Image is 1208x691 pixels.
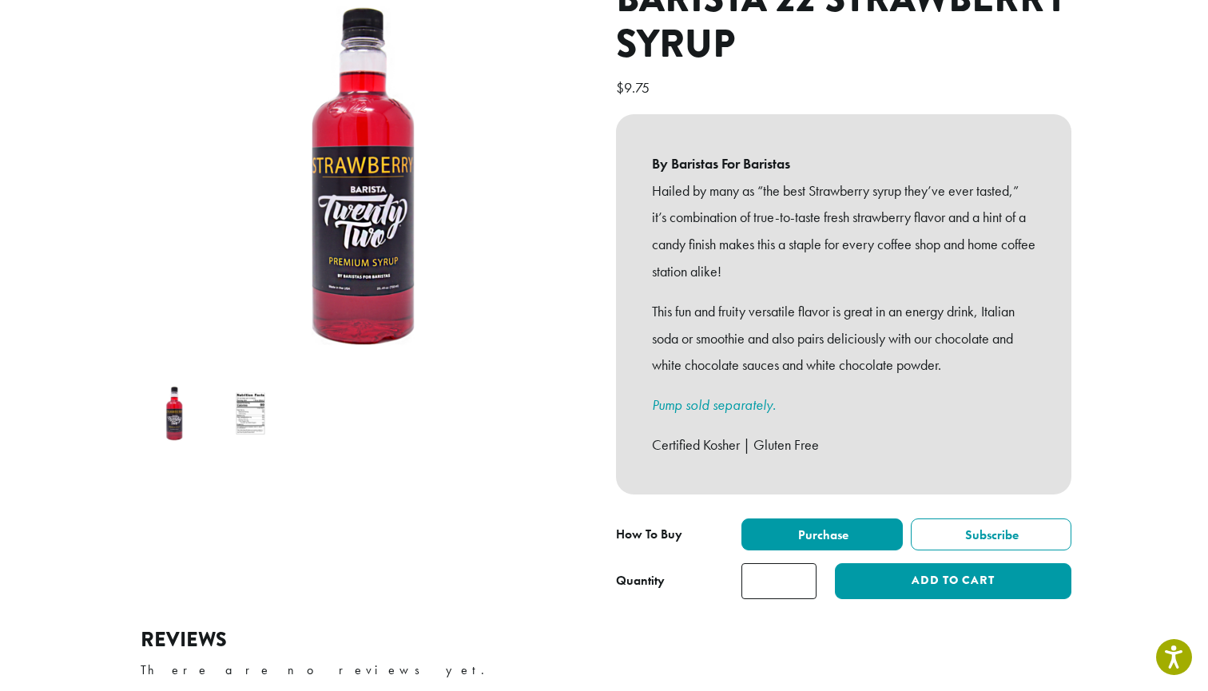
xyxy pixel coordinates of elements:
[143,382,206,445] img: Barista 22 Strawberry Syrup
[652,431,1035,459] p: Certified Kosher | Gluten Free
[741,563,817,599] input: Product quantity
[963,526,1019,543] span: Subscribe
[219,382,282,445] img: Barista 22 Strawberry Syrup - Image 2
[796,526,848,543] span: Purchase
[616,78,624,97] span: $
[652,150,1035,177] b: By Baristas For Baristas
[616,571,665,590] div: Quantity
[835,563,1071,599] button: Add to cart
[616,78,654,97] bdi: 9.75
[616,526,682,542] span: How To Buy
[652,177,1035,285] p: Hailed by many as “the best Strawberry syrup they’ve ever tasted,” it’s combination of true-to-ta...
[141,658,1067,682] p: There are no reviews yet.
[141,628,1067,652] h2: Reviews
[652,298,1035,379] p: This fun and fruity versatile flavor is great in an energy drink, Italian soda or smoothie and al...
[652,395,776,414] a: Pump sold separately.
